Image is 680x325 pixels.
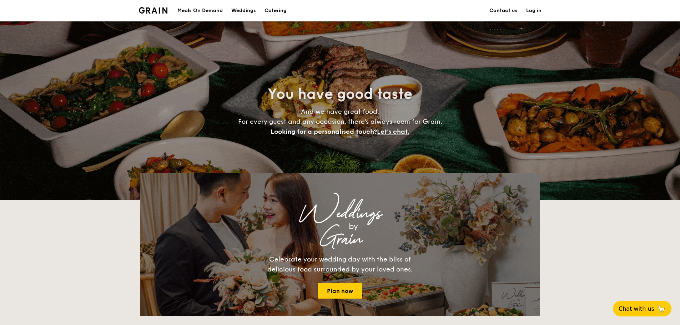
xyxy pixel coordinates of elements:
span: And we have great food. For every guest and any occasion, there’s always room for Grain. [238,108,442,136]
button: Chat with us🦙 [613,301,671,316]
div: Grain [203,233,477,246]
span: 🦙 [657,305,666,313]
div: Weddings [203,207,477,220]
div: Celebrate your wedding day with the bliss of delicious food surrounded by your loved ones. [260,254,420,274]
img: Grain [139,7,168,14]
span: Chat with us [619,305,654,312]
span: Let's chat. [377,128,409,136]
div: by [230,220,477,233]
div: Loading menus magically... [140,166,540,173]
span: You have good taste [268,86,412,103]
a: Plan now [318,283,362,299]
span: Looking for a personalised touch? [271,128,377,136]
a: Logotype [139,7,168,14]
